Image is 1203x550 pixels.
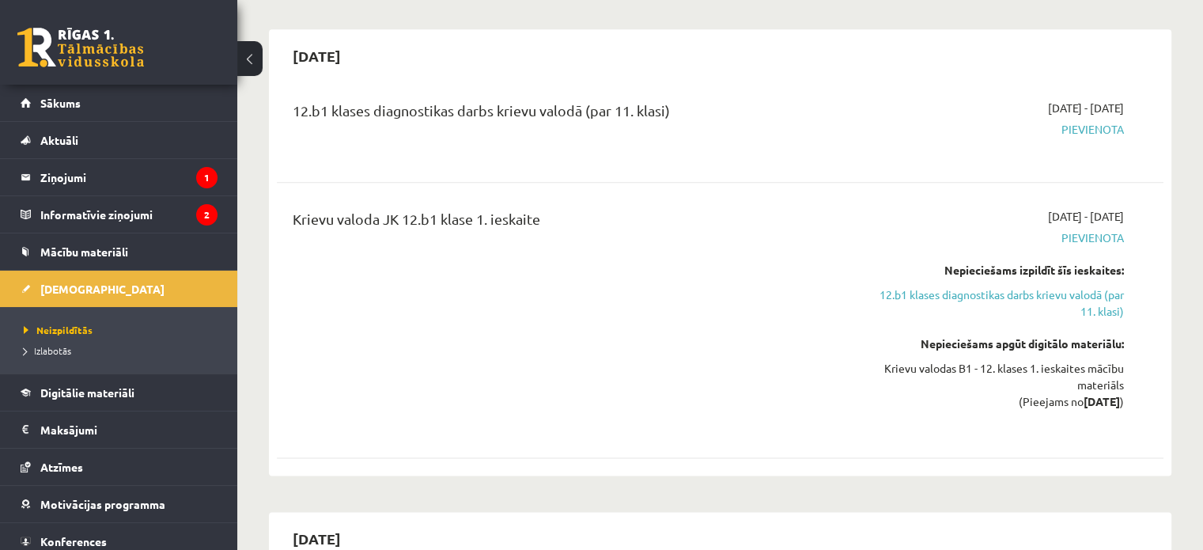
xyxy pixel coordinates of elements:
[293,208,839,237] div: Krievu valoda JK 12.b1 klase 1. ieskaite
[293,100,839,129] div: 12.b1 klases diagnostikas darbs krievu valodā (par 11. klasi)
[1048,100,1124,116] span: [DATE] - [DATE]
[40,534,107,548] span: Konferences
[21,412,218,448] a: Maksājumi
[1084,394,1120,408] strong: [DATE]
[21,271,218,307] a: [DEMOGRAPHIC_DATA]
[1048,208,1124,225] span: [DATE] - [DATE]
[40,282,165,296] span: [DEMOGRAPHIC_DATA]
[40,460,83,474] span: Atzīmes
[21,233,218,270] a: Mācību materiāli
[40,412,218,448] legend: Maksājumi
[196,167,218,188] i: 1
[21,159,218,195] a: Ziņojumi1
[24,323,221,337] a: Neizpildītās
[40,497,165,511] span: Motivācijas programma
[24,324,93,336] span: Neizpildītās
[863,336,1124,352] div: Nepieciešams apgūt digitālo materiālu:
[21,374,218,411] a: Digitālie materiāli
[24,344,71,357] span: Izlabotās
[21,449,218,485] a: Atzīmes
[21,486,218,522] a: Motivācijas programma
[40,133,78,147] span: Aktuāli
[17,28,144,67] a: Rīgas 1. Tālmācības vidusskola
[863,262,1124,279] div: Nepieciešams izpildīt šīs ieskaites:
[863,286,1124,320] a: 12.b1 klases diagnostikas darbs krievu valodā (par 11. klasi)
[40,385,134,400] span: Digitālie materiāli
[21,122,218,158] a: Aktuāli
[863,121,1124,138] span: Pievienota
[196,204,218,226] i: 2
[863,229,1124,246] span: Pievienota
[40,159,218,195] legend: Ziņojumi
[40,196,218,233] legend: Informatīvie ziņojumi
[40,245,128,259] span: Mācību materiāli
[21,196,218,233] a: Informatīvie ziņojumi2
[21,85,218,121] a: Sākums
[24,343,221,358] a: Izlabotās
[277,37,357,74] h2: [DATE]
[863,360,1124,410] div: Krievu valodas B1 - 12. klases 1. ieskaites mācību materiāls (Pieejams no )
[40,96,81,110] span: Sākums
